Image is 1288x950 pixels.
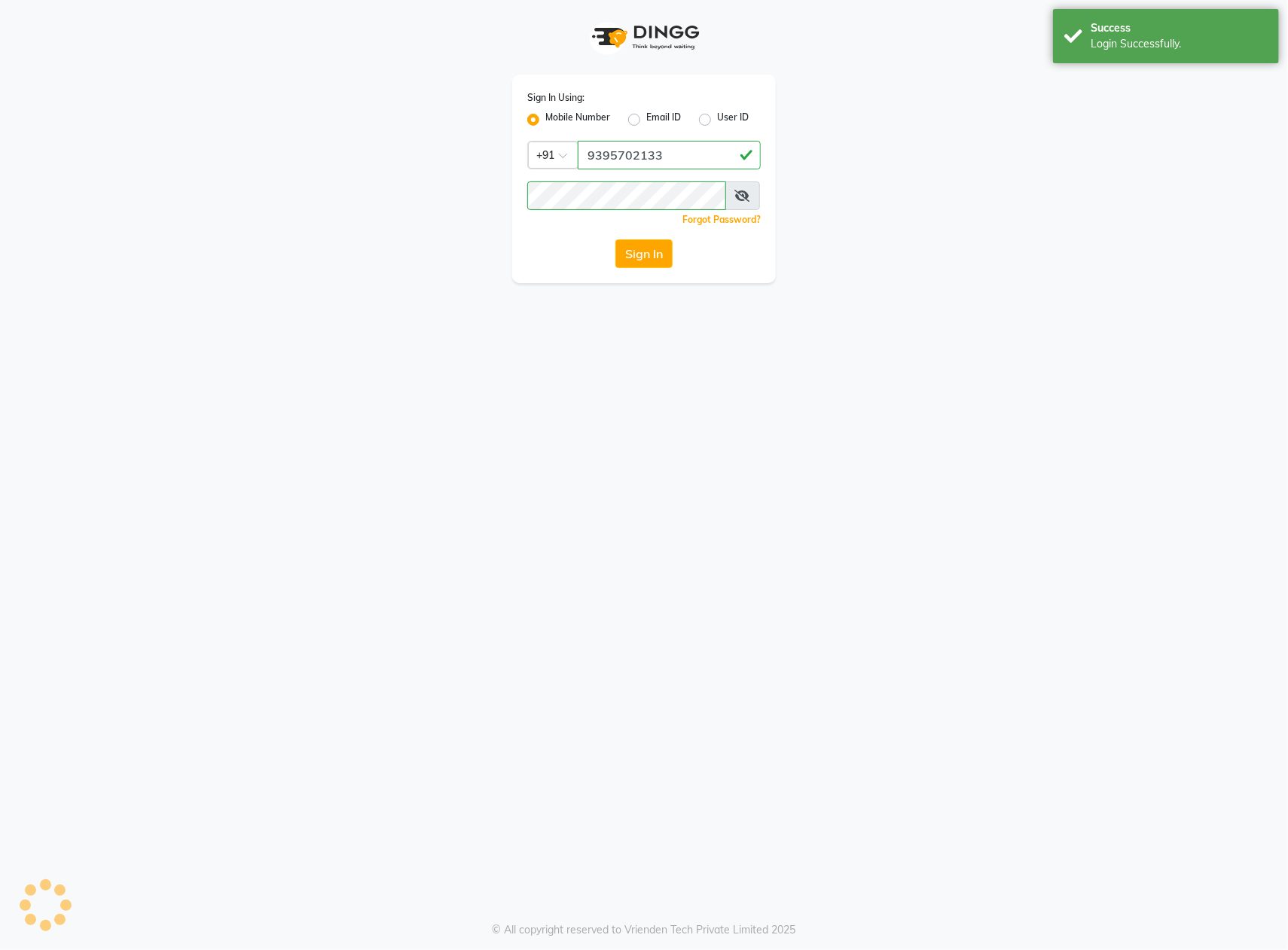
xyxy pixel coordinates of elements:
[615,239,673,268] button: Sign In
[578,141,761,169] input: Username
[527,91,584,105] label: Sign In Using:
[717,111,749,129] label: User ID
[1091,36,1268,52] div: Login Successfully.
[646,111,681,129] label: Email ID
[584,15,704,59] img: logo1.svg
[545,111,610,129] label: Mobile Number
[682,214,761,225] a: Forgot Password?
[1091,20,1268,36] div: Success
[527,181,726,210] input: Username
